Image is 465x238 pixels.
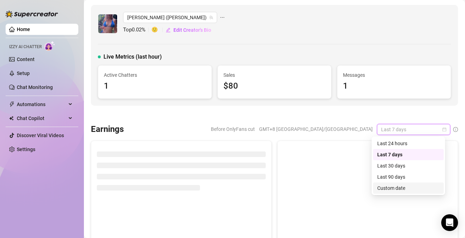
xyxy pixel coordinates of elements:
[373,171,444,183] div: Last 90 days
[173,27,211,33] span: Edit Creator's Bio
[165,24,212,36] button: Edit Creator's Bio
[6,10,58,17] img: logo-BBDzfeDw.svg
[441,214,458,231] div: Open Intercom Messenger
[259,124,373,134] span: GMT+8 [GEOGRAPHIC_DATA]/[GEOGRAPHIC_DATA]
[377,173,439,181] div: Last 90 days
[223,80,325,93] div: $80
[373,138,444,149] div: Last 24 hours
[17,57,35,62] a: Content
[377,162,439,170] div: Last 30 days
[442,127,446,132] span: calendar
[381,124,446,135] span: Last 7 days
[104,71,206,79] span: Active Chatters
[17,133,64,138] a: Discover Viral Videos
[17,113,66,124] span: Chat Copilot
[127,12,213,23] span: Jaylie (jaylietori)
[17,84,53,90] a: Chat Monitoring
[377,184,439,192] div: Custom date
[44,41,55,51] img: AI Chatter
[211,124,255,134] span: Before OnlyFans cut
[9,44,42,50] span: Izzy AI Chatter
[17,27,30,32] a: Home
[209,15,213,20] span: team
[17,99,66,110] span: Automations
[9,116,14,121] img: Chat Copilot
[377,140,439,147] div: Last 24 hours
[223,71,325,79] span: Sales
[373,149,444,160] div: Last 7 days
[17,147,35,152] a: Settings
[373,183,444,194] div: Custom date
[104,80,206,93] div: 1
[343,71,445,79] span: Messages
[151,26,165,34] span: 🙂
[91,124,124,135] h3: Earnings
[98,14,117,33] img: Jaylie
[453,127,458,132] span: info-circle
[377,151,439,158] div: Last 7 days
[166,28,171,32] span: edit
[373,160,444,171] div: Last 30 days
[123,26,151,34] span: Top 0.02 %
[17,70,30,76] a: Setup
[103,53,162,61] span: Live Metrics (last hour)
[220,12,225,23] span: ellipsis
[343,80,445,93] div: 1
[9,102,15,107] span: thunderbolt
